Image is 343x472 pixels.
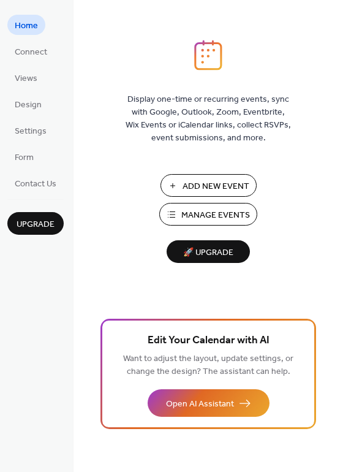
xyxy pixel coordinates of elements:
[194,40,222,70] img: logo_icon.svg
[15,72,37,85] span: Views
[7,212,64,235] button: Upgrade
[181,209,250,222] span: Manage Events
[148,389,269,417] button: Open AI Assistant
[15,46,47,59] span: Connect
[15,178,56,191] span: Contact Us
[7,173,64,193] a: Contact Us
[167,240,250,263] button: 🚀 Upgrade
[148,332,269,349] span: Edit Your Calendar with AI
[159,203,257,226] button: Manage Events
[15,125,47,138] span: Settings
[183,180,249,193] span: Add New Event
[7,15,45,35] a: Home
[7,120,54,140] a: Settings
[7,41,55,61] a: Connect
[15,151,34,164] span: Form
[15,99,42,112] span: Design
[160,174,257,197] button: Add New Event
[166,398,234,411] span: Open AI Assistant
[174,245,243,261] span: 🚀 Upgrade
[7,67,45,88] a: Views
[17,218,55,231] span: Upgrade
[126,93,291,145] span: Display one-time or recurring events, sync with Google, Outlook, Zoom, Eventbrite, Wix Events or ...
[7,94,49,114] a: Design
[15,20,38,32] span: Home
[7,147,41,167] a: Form
[123,351,293,380] span: Want to adjust the layout, update settings, or change the design? The assistant can help.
